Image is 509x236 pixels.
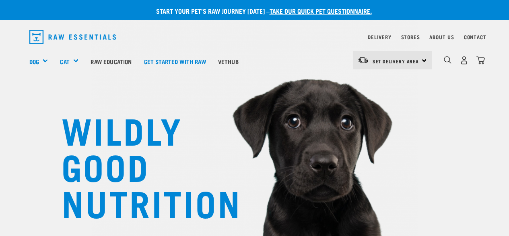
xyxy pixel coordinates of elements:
h1: WILDLY GOOD NUTRITION [62,111,223,220]
a: Delivery [368,36,391,38]
img: user.png [460,56,468,65]
a: take our quick pet questionnaire. [270,9,372,13]
a: Raw Education [84,45,138,77]
span: Set Delivery Area [373,60,419,63]
nav: dropdown navigation [23,27,486,47]
a: Get started with Raw [138,45,212,77]
img: van-moving.png [358,56,369,64]
a: Contact [464,36,486,38]
a: Stores [401,36,420,38]
a: Dog [29,57,39,66]
a: About Us [429,36,454,38]
img: home-icon@2x.png [476,56,485,65]
a: Vethub [212,45,245,77]
img: home-icon-1@2x.png [444,56,451,64]
img: Raw Essentials Logo [29,30,116,44]
a: Cat [60,57,69,66]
